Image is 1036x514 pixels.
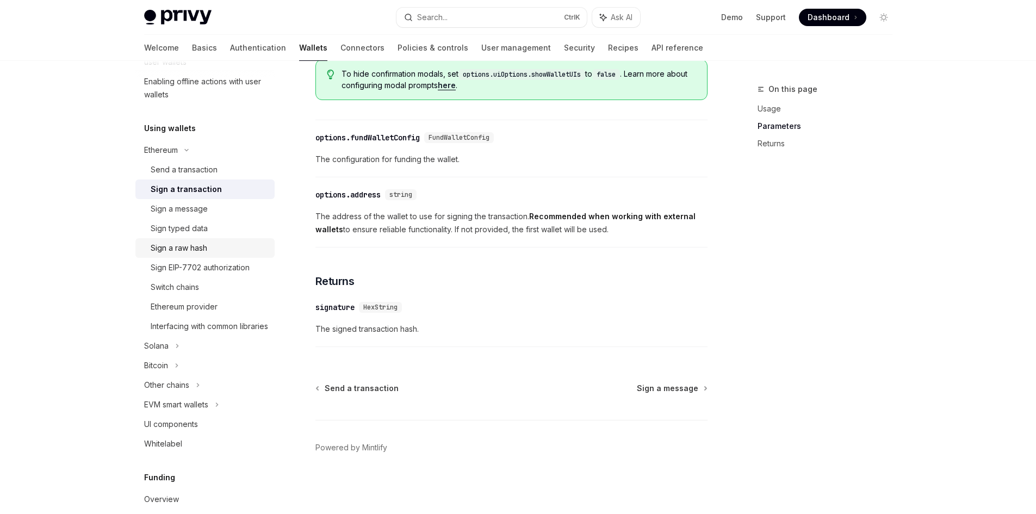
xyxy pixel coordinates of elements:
a: Connectors [340,35,384,61]
div: Sign a transaction [151,183,222,196]
div: Whitelabel [144,437,182,450]
a: Sign EIP-7702 authorization [135,258,275,277]
a: Powered by Mintlify [315,442,387,453]
a: Enabling offline actions with user wallets [135,72,275,104]
h5: Using wallets [144,122,196,135]
a: Basics [192,35,217,61]
div: Overview [144,493,179,506]
code: false [592,69,620,80]
button: Toggle dark mode [875,9,892,26]
div: Send a transaction [151,163,218,176]
span: The signed transaction hash. [315,323,708,336]
span: Returns [315,274,355,289]
span: string [389,190,412,199]
div: Bitcoin [144,359,168,372]
a: Send a transaction [317,383,399,394]
a: Switch chains [135,277,275,297]
div: Solana [144,339,169,352]
span: FundWalletConfig [429,133,489,142]
a: Sign a message [637,383,706,394]
a: User management [481,35,551,61]
a: Returns [758,135,901,152]
div: signature [315,302,355,313]
a: Policies & controls [398,35,468,61]
span: Sign a message [637,383,698,394]
a: Send a transaction [135,160,275,179]
button: Search...CtrlK [396,8,587,27]
span: To hide confirmation modals, set to . Learn more about configuring modal prompts . [342,69,696,91]
div: Sign typed data [151,222,208,235]
a: here [438,80,456,90]
a: API reference [652,35,703,61]
a: Sign a message [135,199,275,219]
a: Support [756,12,786,23]
a: Sign typed data [135,219,275,238]
div: Sign a message [151,202,208,215]
span: Ctrl K [564,13,580,22]
span: The configuration for funding the wallet. [315,153,708,166]
a: Overview [135,490,275,509]
div: EVM smart wallets [144,398,208,411]
div: Sign EIP-7702 authorization [151,261,250,274]
a: Interfacing with common libraries [135,317,275,336]
span: Dashboard [808,12,849,23]
a: Security [564,35,595,61]
div: options.fundWalletConfig [315,132,420,143]
a: Sign a transaction [135,179,275,199]
div: Sign a raw hash [151,241,207,255]
a: Ethereum provider [135,297,275,317]
div: UI components [144,418,198,431]
a: Parameters [758,117,901,135]
div: Other chains [144,379,189,392]
span: On this page [768,83,817,96]
svg: Tip [327,70,334,79]
div: Switch chains [151,281,199,294]
a: Welcome [144,35,179,61]
div: Enabling offline actions with user wallets [144,75,268,101]
h5: Funding [144,471,175,484]
a: Usage [758,100,901,117]
img: light logo [144,10,212,25]
a: Dashboard [799,9,866,26]
div: Interfacing with common libraries [151,320,268,333]
div: Ethereum [144,144,178,157]
a: Sign a raw hash [135,238,275,258]
span: HexString [363,303,398,312]
button: Ask AI [592,8,640,27]
a: Whitelabel [135,434,275,454]
div: Ethereum provider [151,300,218,313]
code: options.uiOptions.showWalletUIs [458,69,585,80]
a: Recipes [608,35,638,61]
span: Send a transaction [325,383,399,394]
div: options.address [315,189,381,200]
a: Wallets [299,35,327,61]
div: Search... [417,11,448,24]
a: UI components [135,414,275,434]
span: The address of the wallet to use for signing the transaction. to ensure reliable functionality. I... [315,210,708,236]
a: Authentication [230,35,286,61]
a: Demo [721,12,743,23]
span: Ask AI [611,12,632,23]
